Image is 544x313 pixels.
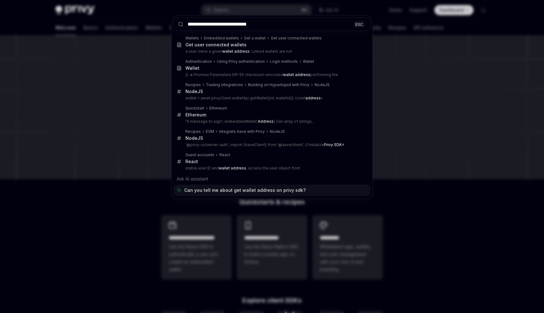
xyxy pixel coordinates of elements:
[283,72,310,77] b: wallet address
[185,135,203,141] div: NodeJS
[354,21,365,27] div: ESC
[248,82,309,87] div: Building on Hyperliquid with Privy
[185,152,214,157] div: Guest accounts
[324,142,344,147] b: Privy SDK<
[185,119,357,124] p: "A message to sign", embeddedWallet. } //an array of strings,
[270,129,285,134] div: NodeJS
[305,96,321,100] b: address
[219,129,265,134] div: Integrate Aave with Privy
[206,82,243,87] div: Trading integrations
[244,36,266,41] div: Get a wallet
[204,36,239,41] div: Embedded wallets
[184,187,306,193] span: Can you tell me about get wallet address on privy sdk?
[185,96,357,101] p: wallet = await privyClient.walletApi.getWallet({id: walletId}); const =
[219,166,246,170] b: wallet address
[303,59,314,64] div: Wallet
[185,36,199,41] div: Wallets
[185,65,199,71] div: Wallet
[206,129,214,134] div: EVM
[209,106,227,111] div: Ethereum
[270,59,298,64] div: Login methods
[185,59,212,64] div: Authentication
[173,173,371,185] div: Ask AI assistant
[185,89,203,94] div: NodeJS
[185,106,204,111] div: Quickstart
[217,59,265,64] div: Using Privy authentication
[185,159,198,164] div: React
[271,36,322,41] div: Get user connected wallets
[185,82,201,87] div: Recipes
[185,72,357,77] p: }) => Promise Parameters EIP-55 checksum-encoded performing the
[185,142,357,147] p: '@privy-io/server-auth'; import {AaveClient} from '@aave/client'; // Initialize
[258,119,274,124] b: Address
[314,82,330,87] div: NodeJS
[185,42,246,48] div: Get user connected wallets
[219,152,230,157] div: React
[185,129,201,134] div: Recipes
[185,166,357,171] p: stable user ID and , access the user object from
[185,49,357,54] p: a user owns a given . Linked wallets are not
[185,112,206,118] div: Ethereum
[222,49,250,54] b: wallet address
